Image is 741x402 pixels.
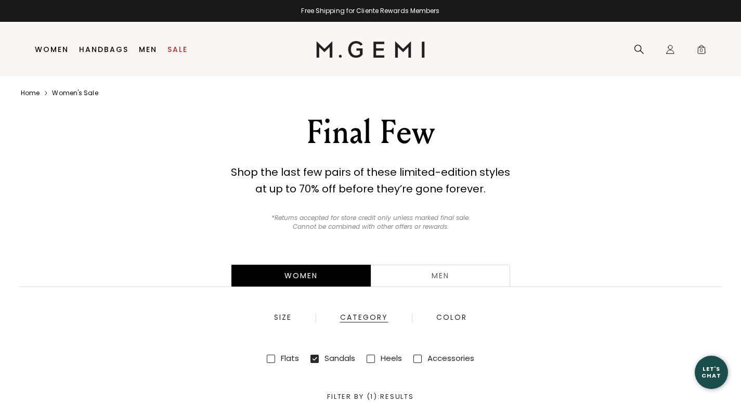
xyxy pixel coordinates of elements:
img: M.Gemi [316,41,425,58]
div: Final Few [178,114,564,151]
label: Flats [281,353,299,364]
div: Women [231,265,371,287]
a: Handbags [79,45,128,54]
a: Home [21,89,40,97]
div: Color [436,313,467,322]
div: Filter By (1) : Results [13,393,728,400]
p: *Returns accepted for store credit only unless marked final sale. Cannot be combined with other o... [265,214,476,231]
label: Accessories [427,353,474,364]
a: Sale [167,45,188,54]
span: 0 [696,46,707,57]
a: Men [139,45,157,54]
div: Let's Chat [695,366,728,379]
strong: Shop the last few pairs of these limited-edition styles at up to 70% off before they’re gone fore... [231,165,510,196]
label: Sandals [324,353,355,364]
a: Women [35,45,69,54]
div: Size [274,313,292,322]
div: Category [340,313,388,322]
a: Women's sale [52,89,98,97]
label: Heels [381,353,402,364]
a: Men [371,265,510,287]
